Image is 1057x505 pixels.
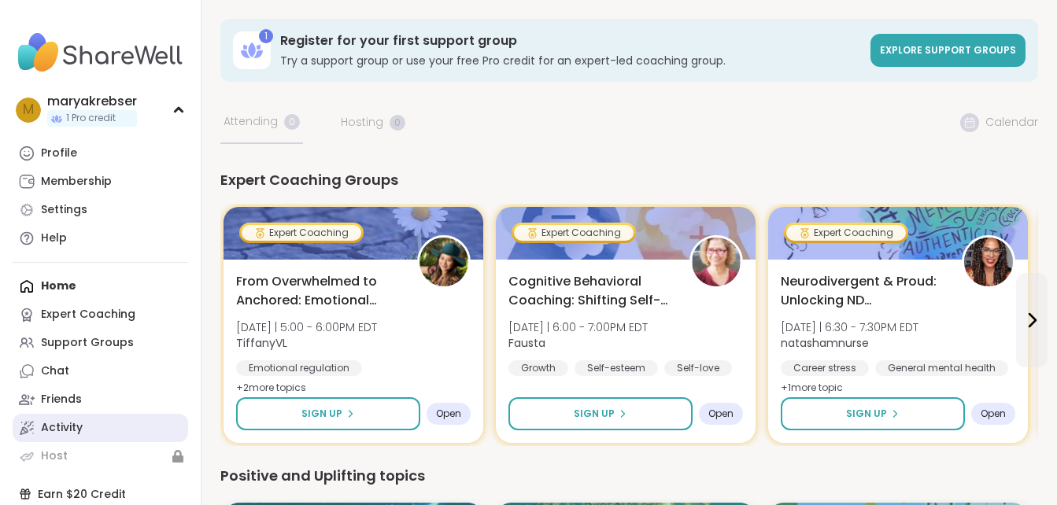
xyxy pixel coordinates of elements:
[13,357,188,385] a: Chat
[41,363,69,379] div: Chat
[236,335,287,351] b: TiffanyVL
[13,168,188,196] a: Membership
[236,319,377,335] span: [DATE] | 5:00 - 6:00PM EDT
[13,300,188,329] a: Expert Coaching
[41,448,68,464] div: Host
[781,319,918,335] span: [DATE] | 6:30 - 7:30PM EDT
[13,414,188,442] a: Activity
[575,360,658,376] div: Self-esteem
[13,25,188,80] img: ShareWell Nav Logo
[436,407,461,420] span: Open
[220,465,1038,487] div: Positive and Uplifting topics
[781,360,869,376] div: Career stress
[220,169,1038,191] div: Expert Coaching Groups
[880,43,1016,57] span: Explore support groups
[781,335,869,351] b: natashamnurse
[508,272,672,310] span: Cognitive Behavioral Coaching: Shifting Self-Talk
[236,272,400,310] span: From Overwhelmed to Anchored: Emotional Regulation
[13,196,188,224] a: Settings
[508,335,545,351] b: Fausta
[41,392,82,407] div: Friends
[964,238,1013,286] img: natashamnurse
[514,225,634,241] div: Expert Coaching
[786,225,906,241] div: Expert Coaching
[66,112,116,125] span: 1 Pro credit
[13,139,188,168] a: Profile
[41,146,77,161] div: Profile
[41,420,83,436] div: Activity
[41,202,87,218] div: Settings
[41,230,67,246] div: Help
[708,407,734,420] span: Open
[870,34,1026,67] a: Explore support groups
[875,360,1008,376] div: General mental health
[574,407,615,421] span: Sign Up
[664,360,732,376] div: Self-love
[13,442,188,470] a: Host
[781,272,944,310] span: Neurodivergent & Proud: Unlocking ND Superpowers
[41,307,135,323] div: Expert Coaching
[508,319,648,335] span: [DATE] | 6:00 - 7:00PM EDT
[23,100,34,120] span: m
[781,397,965,430] button: Sign Up
[259,29,273,43] div: 1
[280,53,861,68] h3: Try a support group or use your free Pro credit for an expert-led coaching group.
[242,225,361,241] div: Expert Coaching
[236,397,420,430] button: Sign Up
[981,407,1006,420] span: Open
[692,238,741,286] img: Fausta
[301,407,342,421] span: Sign Up
[13,385,188,414] a: Friends
[47,93,137,110] div: maryakrebser
[419,238,468,286] img: TiffanyVL
[41,335,134,351] div: Support Groups
[13,329,188,357] a: Support Groups
[13,224,188,252] a: Help
[508,360,568,376] div: Growth
[508,397,693,430] button: Sign Up
[41,174,112,190] div: Membership
[236,360,362,376] div: Emotional regulation
[280,32,861,50] h3: Register for your first support group
[846,407,887,421] span: Sign Up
